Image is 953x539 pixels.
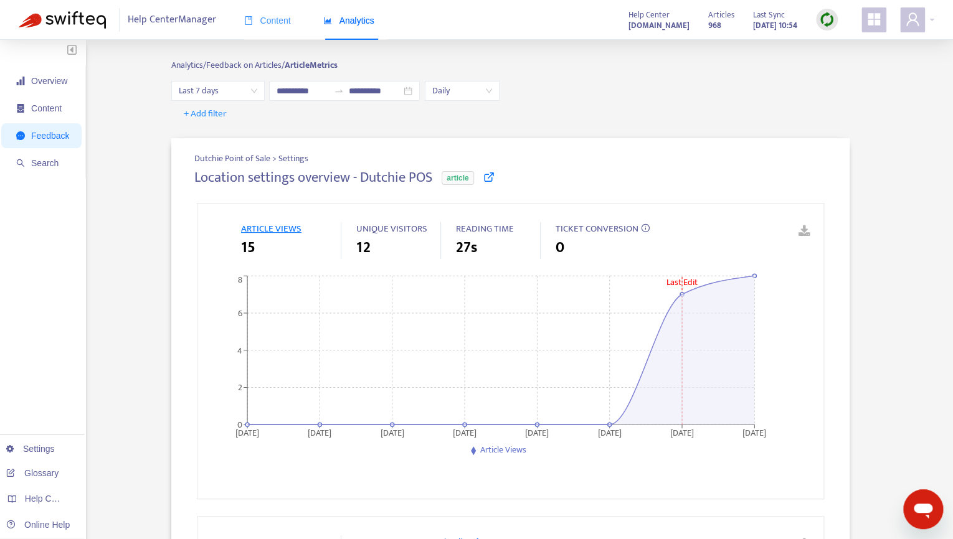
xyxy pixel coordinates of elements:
span: 27s [456,237,477,259]
span: Dutchie Point of Sale [194,151,272,166]
button: + Add filter [174,104,236,124]
span: Help Center [628,8,670,22]
strong: Article Metrics [285,58,338,72]
tspan: 4 [237,344,242,358]
tspan: Last Edit [666,275,698,289]
tspan: 6 [238,306,242,321]
span: appstore [866,12,881,27]
span: Content [31,103,62,113]
a: Online Help [6,520,70,530]
span: Settings [278,152,308,165]
span: Articles [708,8,734,22]
img: Swifteq [19,11,106,29]
span: user [905,12,920,27]
tspan: [DATE] [597,426,621,440]
span: Daily [432,82,492,100]
span: Overview [31,76,67,86]
span: Article Views [480,443,526,457]
span: message [16,131,25,140]
tspan: 2 [238,380,242,395]
tspan: [DATE] [742,426,766,440]
span: Help Center Manager [128,8,216,32]
span: Search [31,158,59,168]
span: UNIQUE VISITORS [356,221,427,237]
strong: [DATE] 10:54 [753,19,797,32]
a: Glossary [6,468,59,478]
span: article [442,171,473,185]
tspan: [DATE] [235,426,259,440]
span: Analytics [323,16,374,26]
span: to [334,86,344,96]
span: Last 7 days [179,82,257,100]
span: signal [16,77,25,85]
strong: 968 [708,19,721,32]
a: [DOMAIN_NAME] [628,18,690,32]
img: sync.dc5367851b00ba804db3.png [819,12,835,27]
span: 12 [356,237,371,259]
tspan: [DATE] [380,426,404,440]
tspan: [DATE] [453,426,476,440]
span: TICKET CONVERSION [556,221,638,237]
span: search [16,159,25,167]
strong: [DOMAIN_NAME] [628,19,690,32]
a: Settings [6,444,55,454]
iframe: Button to launch messaging window, conversation in progress [903,489,943,529]
tspan: [DATE] [670,426,694,440]
span: area-chart [323,16,332,25]
span: swap-right [334,86,344,96]
span: Last Sync [753,8,785,22]
tspan: 8 [238,273,242,287]
span: Feedback [31,131,69,141]
span: > [272,151,278,166]
span: 15 [241,237,255,259]
span: 0 [556,237,564,259]
span: container [16,104,25,113]
tspan: 0 [237,418,242,432]
tspan: [DATE] [308,426,331,440]
tspan: [DATE] [525,426,549,440]
span: READING TIME [456,221,514,237]
span: Content [244,16,291,26]
span: Help Centers [25,494,76,504]
span: ARTICLE VIEWS [241,221,301,237]
h4: Location settings overview - Dutchie POS [194,169,432,186]
span: Analytics/ Feedback on Articles/ [171,58,285,72]
span: + Add filter [184,106,227,121]
span: book [244,16,253,25]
